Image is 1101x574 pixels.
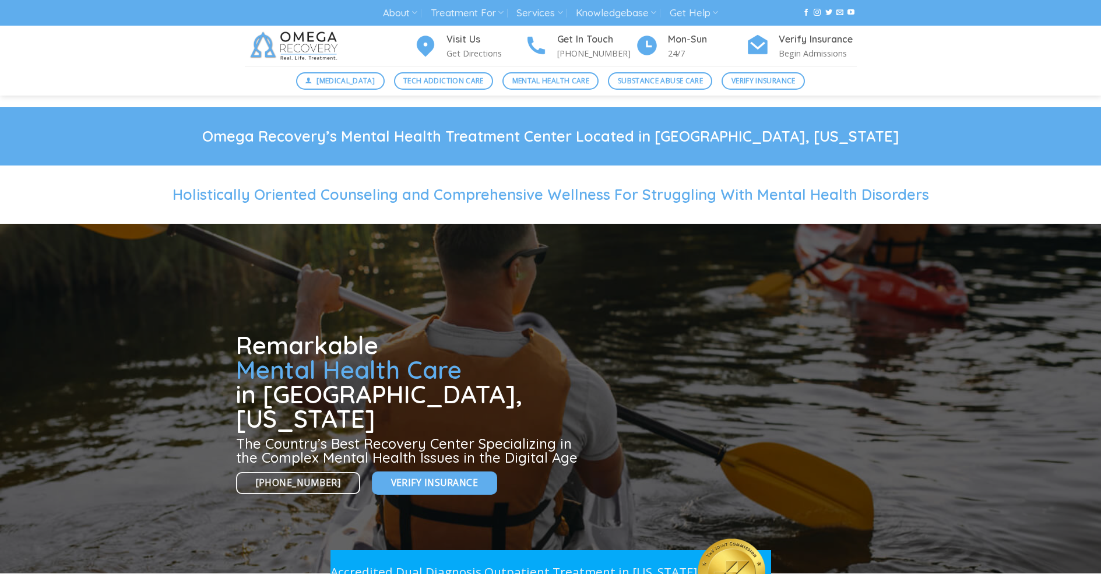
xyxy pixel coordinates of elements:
[746,32,857,61] a: Verify Insurance Begin Admissions
[236,333,582,431] h1: Remarkable in [GEOGRAPHIC_DATA], [US_STATE]
[236,472,361,495] a: [PHONE_NUMBER]
[557,32,635,47] h4: Get In Touch
[779,32,857,47] h4: Verify Insurance
[668,32,746,47] h4: Mon-Sun
[316,75,375,86] span: [MEDICAL_DATA]
[446,32,525,47] h4: Visit Us
[372,471,497,494] a: Verify Insurance
[403,75,484,86] span: Tech Addiction Care
[512,75,589,86] span: Mental Health Care
[391,476,478,490] span: Verify Insurance
[236,354,462,385] span: Mental Health Care
[245,26,347,66] img: Omega Recovery
[414,32,525,61] a: Visit Us Get Directions
[803,9,810,17] a: Follow on Facebook
[731,75,796,86] span: Verify Insurance
[383,2,417,24] a: About
[516,2,562,24] a: Services
[722,72,805,90] a: Verify Insurance
[847,9,854,17] a: Follow on YouTube
[836,9,843,17] a: Send us an email
[557,47,635,60] p: [PHONE_NUMBER]
[608,72,712,90] a: Substance Abuse Care
[814,9,821,17] a: Follow on Instagram
[236,436,582,464] h3: The Country’s Best Recovery Center Specializing in the Complex Mental Health Issues in the Digita...
[825,9,832,17] a: Follow on Twitter
[525,32,635,61] a: Get In Touch [PHONE_NUMBER]
[394,72,494,90] a: Tech Addiction Care
[670,2,718,24] a: Get Help
[618,75,703,86] span: Substance Abuse Care
[576,2,656,24] a: Knowledgebase
[502,72,599,90] a: Mental Health Care
[296,72,385,90] a: [MEDICAL_DATA]
[446,47,525,60] p: Get Directions
[779,47,857,60] p: Begin Admissions
[668,47,746,60] p: 24/7
[173,185,929,203] span: Holistically Oriented Counseling and Comprehensive Wellness For Struggling With Mental Health Dis...
[256,476,341,490] span: [PHONE_NUMBER]
[431,2,504,24] a: Treatment For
